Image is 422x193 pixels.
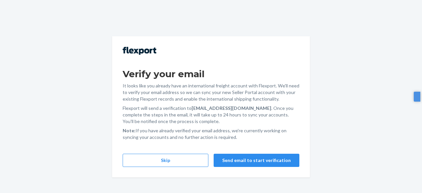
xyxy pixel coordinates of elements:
strong: Note: [123,128,136,133]
p: It looks like you already have an international freight account with Flexport. We'll need to veri... [123,82,299,102]
p: If you have already verified your email address, we're currently working on syncing your accounts... [123,127,299,141]
h1: Verify your email [123,68,299,80]
p: Flexport will send a verification to . Once you complete the steps in the email, it will take up ... [123,105,299,125]
button: Send email to start verification [214,154,299,167]
button: Skip [123,154,208,167]
img: Flexport logo [123,47,156,55]
strong: [EMAIL_ADDRESS][DOMAIN_NAME] [192,105,271,111]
